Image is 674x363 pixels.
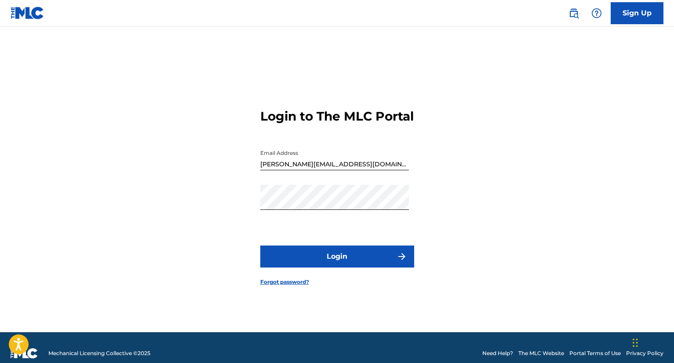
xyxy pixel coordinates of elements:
img: logo [11,348,38,359]
a: Forgot password? [260,278,309,286]
img: search [568,8,579,18]
img: MLC Logo [11,7,44,19]
img: f7272a7cc735f4ea7f67.svg [397,251,407,262]
span: Mechanical Licensing Collective © 2025 [48,349,150,357]
div: Help [588,4,605,22]
a: Sign Up [611,2,663,24]
button: Login [260,246,414,268]
h3: Login to The MLC Portal [260,109,414,124]
a: Need Help? [482,349,513,357]
a: Portal Terms of Use [569,349,621,357]
img: help [591,8,602,18]
a: Public Search [565,4,583,22]
a: The MLC Website [518,349,564,357]
div: Drag [633,330,638,356]
iframe: Chat Widget [630,321,674,363]
a: Privacy Policy [626,349,663,357]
